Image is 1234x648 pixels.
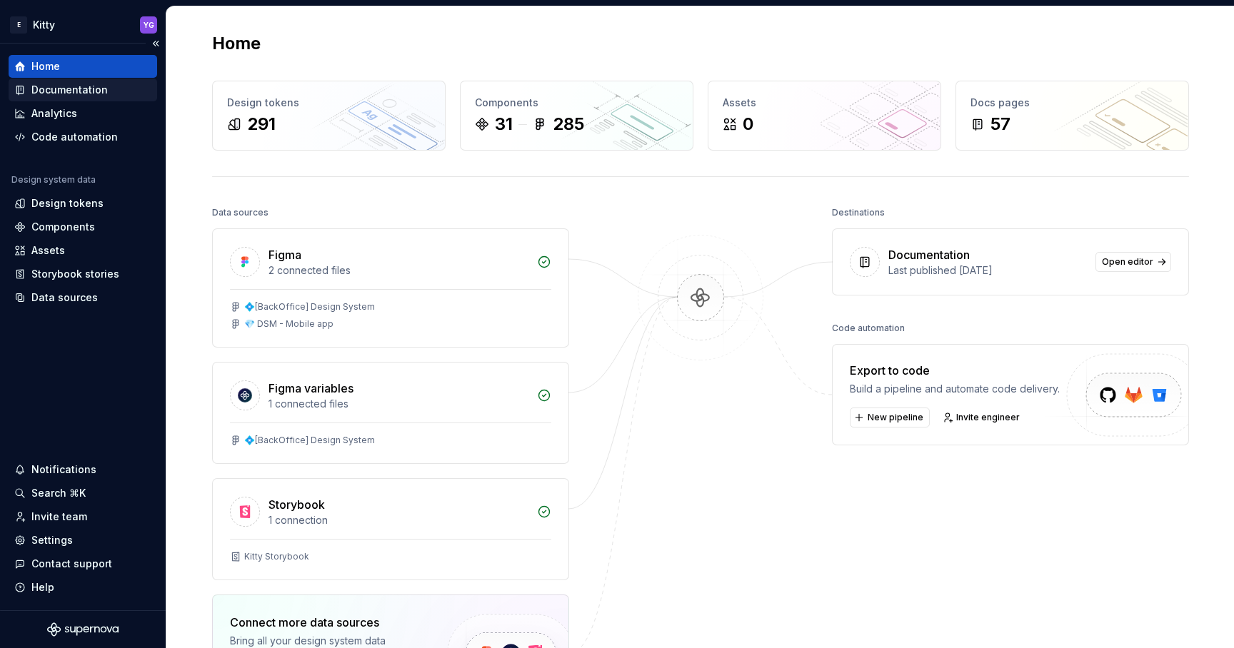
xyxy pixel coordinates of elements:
div: Code automation [31,130,118,144]
div: 1 connected files [269,397,528,411]
div: YG [144,19,154,31]
a: Components [9,216,157,238]
svg: Supernova Logo [47,622,119,637]
div: Notifications [31,462,96,477]
div: Settings [31,533,73,547]
div: Connect more data sources [230,614,423,631]
a: Home [9,55,157,78]
span: Open editor [1102,256,1153,268]
div: Build a pipeline and automate code delivery. [850,382,1060,396]
div: Figma variables [269,380,353,397]
a: Documentation [9,79,157,101]
div: 💎 DSM - Mobile app [244,318,333,330]
a: Figma2 connected files💠[BackOffice] Design System💎 DSM - Mobile app [212,228,569,348]
a: Figma variables1 connected files💠[BackOffice] Design System [212,362,569,464]
div: 291 [247,113,276,136]
div: E [10,16,27,34]
div: Last published [DATE] [888,263,1087,278]
div: Assets [31,243,65,258]
button: Contact support [9,552,157,575]
a: Assets [9,239,157,262]
a: Design tokens [9,192,157,215]
a: Code automation [9,126,157,148]
div: 1 connection [269,513,528,527]
span: New pipeline [868,412,923,423]
div: Contact support [31,557,112,571]
div: 285 [553,113,584,136]
a: Settings [9,529,157,552]
div: Kitty Storybook [244,551,309,562]
button: Notifications [9,458,157,481]
div: Components [475,96,678,110]
button: New pipeline [850,407,930,427]
div: Home [31,59,60,74]
div: 0 [743,113,753,136]
a: Invite engineer [938,407,1026,427]
div: Figma [269,246,301,263]
div: Data sources [212,203,269,223]
div: Components [31,220,95,234]
a: Analytics [9,102,157,125]
a: Open editor [1095,252,1171,272]
a: Docs pages57 [955,81,1189,151]
div: Analytics [31,106,77,121]
a: Invite team [9,505,157,528]
div: Design tokens [31,196,104,211]
div: Documentation [888,246,970,263]
div: 31 [495,113,513,136]
div: Docs pages [970,96,1174,110]
div: Storybook stories [31,267,119,281]
div: Search ⌘K [31,486,86,500]
div: 57 [990,113,1010,136]
div: Kitty [33,18,55,32]
div: Documentation [31,83,108,97]
div: Invite team [31,510,87,524]
span: Invite engineer [956,412,1020,423]
div: Data sources [31,290,98,305]
button: Collapse sidebar [146,34,166,54]
div: 💠[BackOffice] Design System [244,301,375,313]
a: Storybook stories [9,263,157,285]
a: Design tokens291 [212,81,446,151]
a: Assets0 [708,81,941,151]
h2: Home [212,32,261,55]
a: Storybook1 connectionKitty Storybook [212,478,569,580]
button: Help [9,576,157,599]
button: EKittyYG [3,9,163,40]
div: Help [31,580,54,594]
button: Search ⌘K [9,482,157,505]
a: Data sources [9,286,157,309]
div: Design system data [11,174,96,186]
div: Destinations [832,203,885,223]
div: 💠[BackOffice] Design System [244,435,375,446]
div: Export to code [850,362,1060,379]
div: Storybook [269,496,325,513]
a: Components31285 [460,81,693,151]
div: Design tokens [227,96,431,110]
div: Code automation [832,318,905,338]
div: Assets [723,96,926,110]
div: 2 connected files [269,263,528,278]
